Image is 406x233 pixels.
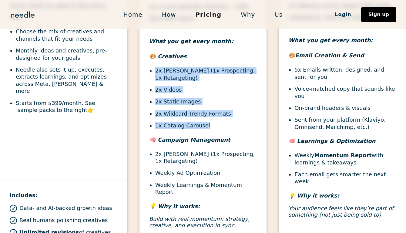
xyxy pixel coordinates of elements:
em: 🧠 Learnings & Optimization [288,138,375,144]
li: 2x Videos [155,86,257,93]
em: Your audience feels like they’re part of something (not just being sold to). [288,205,394,218]
li: 1x Catalog Carousel [155,122,257,129]
a: Why [231,8,265,21]
li: 2x [PERSON_NAME] (1x Prospecting, 1x Retargeting) [155,67,257,81]
li: 2x Wildcard Trendy Formats [155,110,257,117]
em: 🎨 [288,52,295,59]
li: Each email gets smarter the next week [294,171,396,185]
strong: 👉 [87,107,94,113]
em: 💡 Why it works: [149,203,200,209]
li: 2x Static Images [155,98,257,105]
li: Monthly ideas and creatives, pre-designed for your goals [16,47,118,61]
li: 2x [PERSON_NAME] (1x Prospecting, 1x Retargeting) [155,150,257,165]
strong: Momentum Report [314,152,371,158]
li: Weekly Learnings & Momentum Report [155,181,257,196]
li: Sent from your platform (Klaviyo, Omnisend, Mailchimp, etc.) [294,116,396,130]
em: Email Creation & Send [295,52,364,59]
em: 🧠 Campaign Management [149,137,230,143]
li: Needle also sets it up, executes, extracts learnings, and optimizes across Meta, [PERSON_NAME] & ... [16,66,118,95]
a: How [152,8,186,21]
h4: Includes: [10,190,118,201]
li: 5x Emails written, designed, and sent for you [294,66,396,80]
li: Weekly Ad Optimization [155,169,257,176]
em: Build with real momentum: strategy, creative, and execution in sync. [149,216,250,229]
a: Home [114,8,152,21]
em: 🎨 Creatives [149,53,187,59]
a: Login [325,9,361,20]
li: Choose the mix of creatives and channels that fit your needs [16,28,118,42]
em: 💡 Why it works: [288,192,339,199]
a: Pricing [186,8,231,21]
li: Weekly with learnings & takeaways [294,152,396,166]
p: Real humans polishing creatives [19,217,108,224]
div: Sign up [368,12,389,17]
p: Data- and AI-backed growth ideas [19,205,112,211]
li: Starts from $399/month. See sample packs to the right [16,100,118,114]
a: Us [265,8,292,21]
li: On-brand headers & visuals [294,104,396,111]
a: Sign up [361,7,396,22]
li: Voice-matched copy that sounds like you [294,85,396,100]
